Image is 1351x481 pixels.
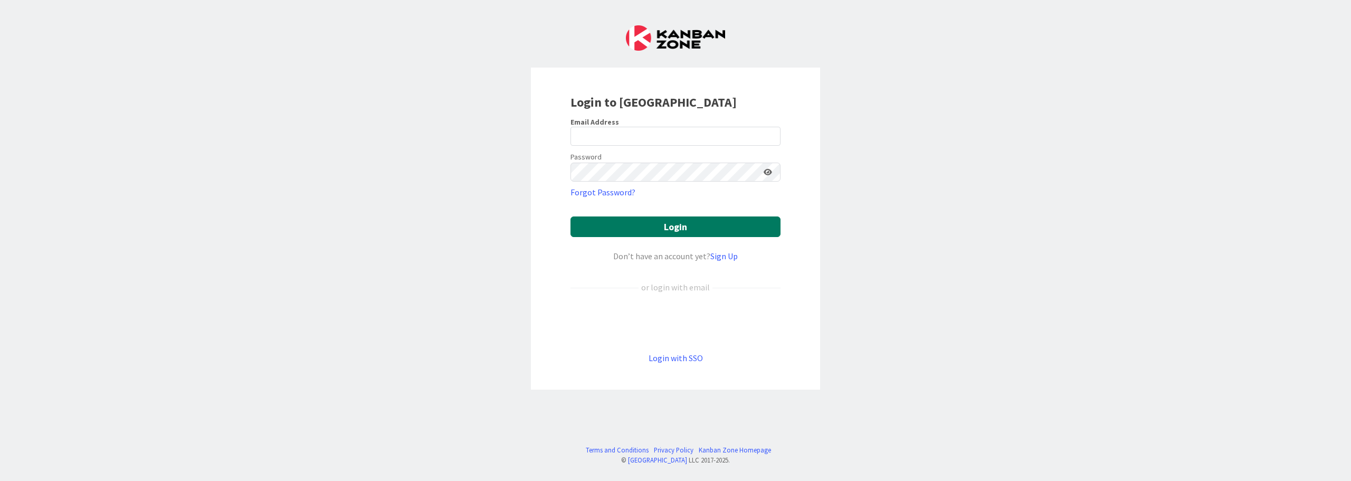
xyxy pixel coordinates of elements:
[626,25,725,51] img: Kanban Zone
[570,186,635,199] a: Forgot Password?
[570,152,602,163] label: Password
[654,445,693,455] a: Privacy Policy
[581,455,771,465] div: © LLC 2017- 2025 .
[570,216,781,237] button: Login
[570,250,781,262] div: Don’t have an account yet?
[586,445,649,455] a: Terms and Conditions
[570,117,619,127] label: Email Address
[710,251,738,261] a: Sign Up
[570,94,737,110] b: Login to [GEOGRAPHIC_DATA]
[699,445,771,455] a: Kanban Zone Homepage
[628,456,687,464] a: [GEOGRAPHIC_DATA]
[639,281,712,294] div: or login with email
[565,311,786,334] iframe: Sign in with Google Button
[649,353,703,363] a: Login with SSO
